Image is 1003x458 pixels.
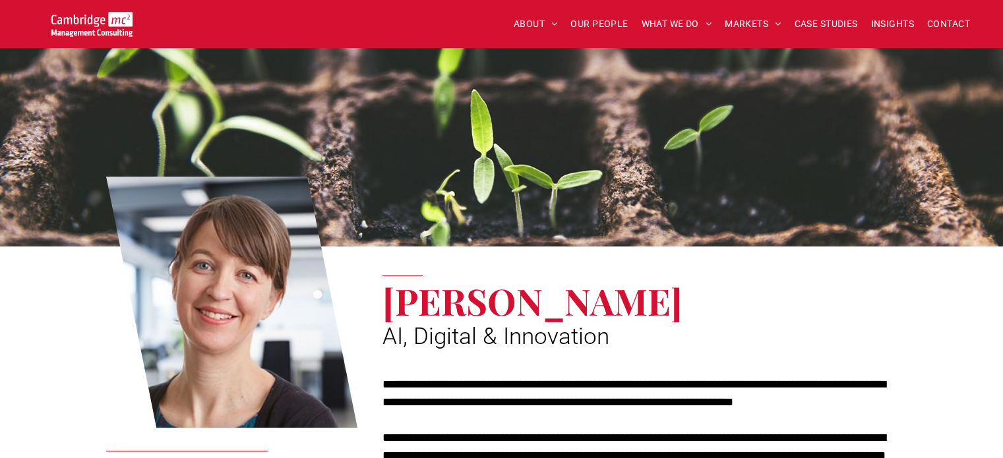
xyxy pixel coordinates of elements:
a: CONTACT [921,14,977,34]
a: WHAT WE DO [635,14,719,34]
img: Go to Homepage [51,12,133,37]
a: ABOUT [507,14,564,34]
a: Your Business Transformed | Cambridge Management Consulting [51,14,133,28]
span: [PERSON_NAME] [382,276,683,325]
span: AI, Digital & Innovation [382,323,609,350]
a: CASE STUDIES [788,14,865,34]
a: INSIGHTS [865,14,921,34]
a: OUR PEOPLE [564,14,634,34]
a: MARKETS [718,14,787,34]
a: Dr Zoë Webster | AI, Digital & Innovation | Cambridge Management Consulting [106,175,358,430]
